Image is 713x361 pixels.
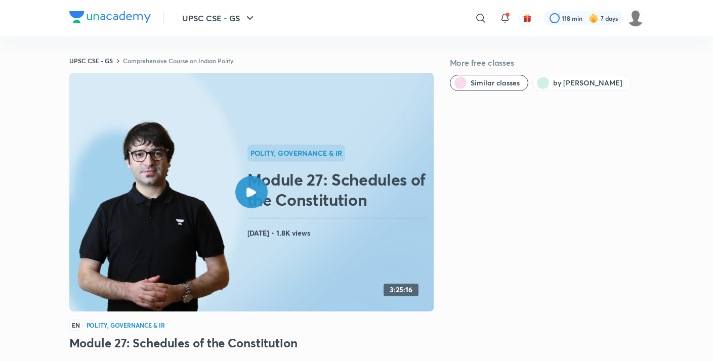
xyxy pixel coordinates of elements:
a: Comprehensive Course on Indian Polity [123,57,233,65]
button: avatar [519,10,535,26]
span: Similar classes [471,78,520,88]
h3: Module 27: Schedules of the Constitution [69,335,434,351]
a: UPSC CSE - GS [69,57,113,65]
h4: Polity, Governance & IR [87,322,165,328]
h5: More free classes [450,57,644,69]
button: by Sarmad Mehraj [532,75,631,91]
button: UPSC CSE - GS [176,8,262,28]
a: Company Logo [69,11,151,26]
span: EN [69,320,82,331]
h4: [DATE] • 1.8K views [247,227,430,240]
h4: 3:25:16 [390,286,412,294]
img: avatar [523,14,532,23]
h2: Module 27: Schedules of the Constitution [247,169,430,210]
img: streak [589,13,599,23]
img: Celina Chingmuan [627,10,644,27]
img: Company Logo [69,11,151,23]
span: by Sarmad Mehraj [553,78,622,88]
button: Similar classes [450,75,528,91]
